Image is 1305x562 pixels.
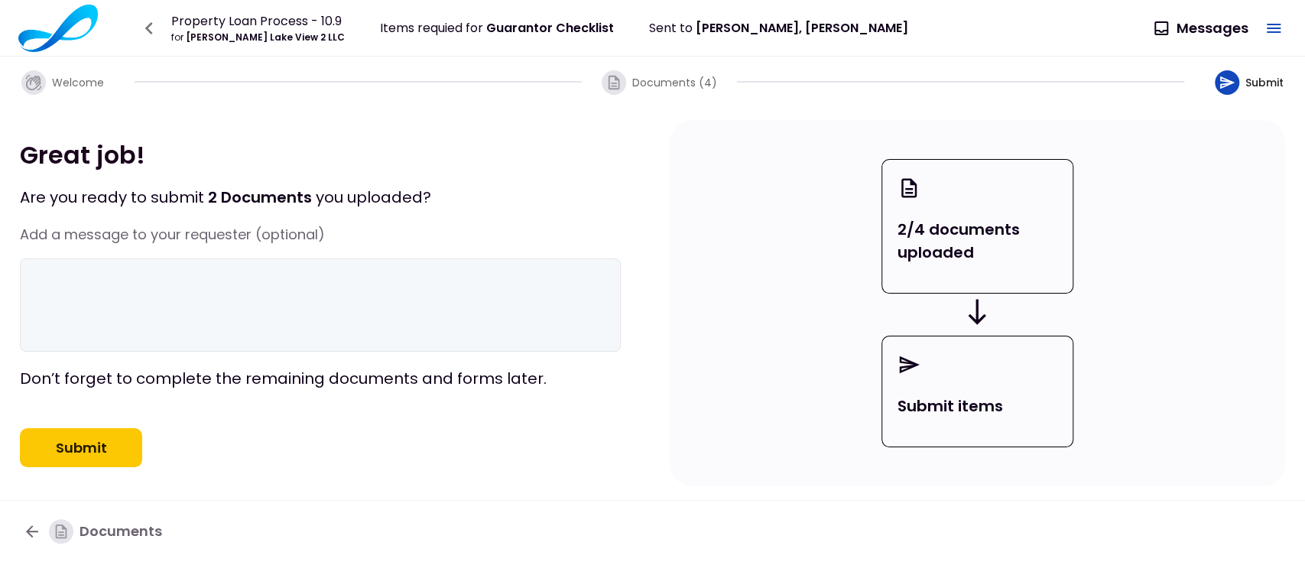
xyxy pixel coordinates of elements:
[171,31,183,44] span: for
[18,5,98,52] img: Logo
[1245,75,1284,90] span: Submit
[1143,8,1261,48] button: Messages
[696,19,908,37] span: [PERSON_NAME], [PERSON_NAME]
[208,187,312,208] span: 2 Documents
[171,11,345,31] div: Property Loan Process - 10.9
[20,224,621,245] p: Add a message to your requester (optional)
[20,186,621,209] p: Are you ready to submit you uploaded ?
[11,512,174,551] button: Documents
[9,58,116,107] button: Welcome
[649,18,908,37] div: Sent to
[380,18,614,37] div: Items requied for
[20,139,621,171] h1: Great job!
[898,395,1057,417] p: Submit items
[20,428,142,468] button: Submit
[632,75,717,90] span: Documents (4)
[20,367,621,390] p: Don’t forget to complete the remaining documents and forms later.
[49,519,162,544] div: Documents
[171,31,345,44] div: [PERSON_NAME] Lake View 2 LLC
[52,75,104,90] span: Welcome
[898,218,1057,264] p: 2/4 documents uploaded
[600,58,719,107] button: Documents (4)
[1203,58,1296,107] button: Submit
[486,19,614,37] span: Guarantor Checklist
